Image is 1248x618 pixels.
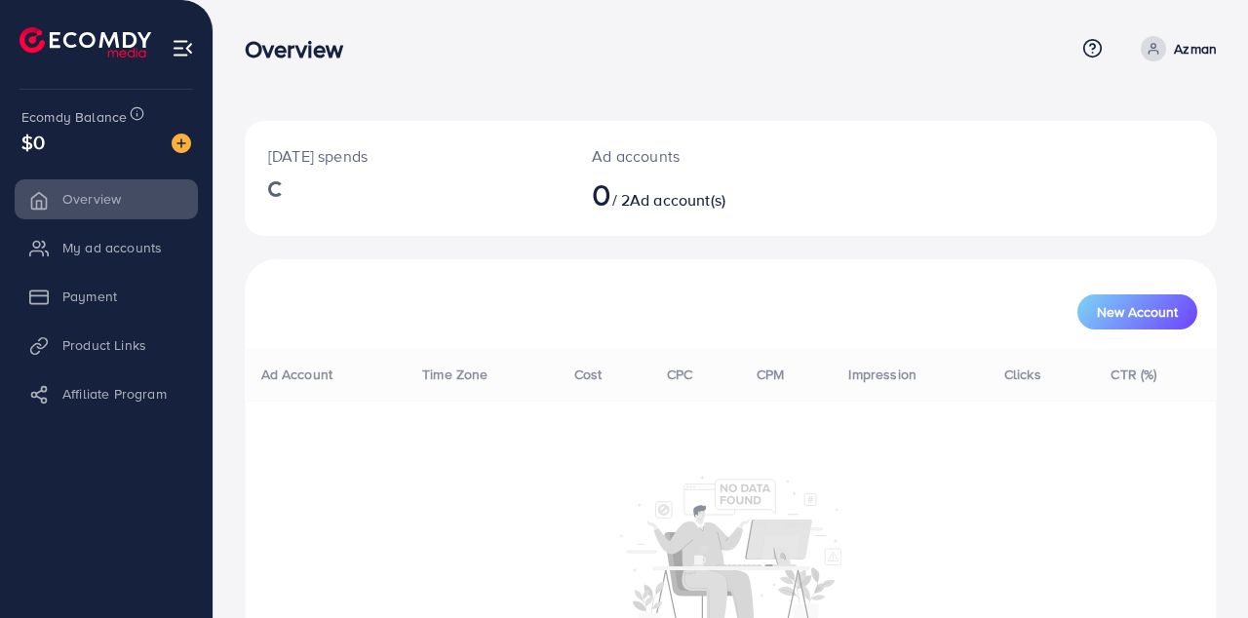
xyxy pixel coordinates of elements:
[19,27,151,58] img: logo
[1174,37,1217,60] p: Azman
[1133,36,1217,61] a: Azman
[1077,294,1197,329] button: New Account
[172,134,191,153] img: image
[268,144,545,168] p: [DATE] spends
[592,172,611,216] span: 0
[21,128,45,156] span: $0
[172,37,194,59] img: menu
[592,175,788,212] h2: / 2
[592,144,788,168] p: Ad accounts
[1097,305,1178,319] span: New Account
[630,189,725,211] span: Ad account(s)
[21,107,127,127] span: Ecomdy Balance
[245,35,359,63] h3: Overview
